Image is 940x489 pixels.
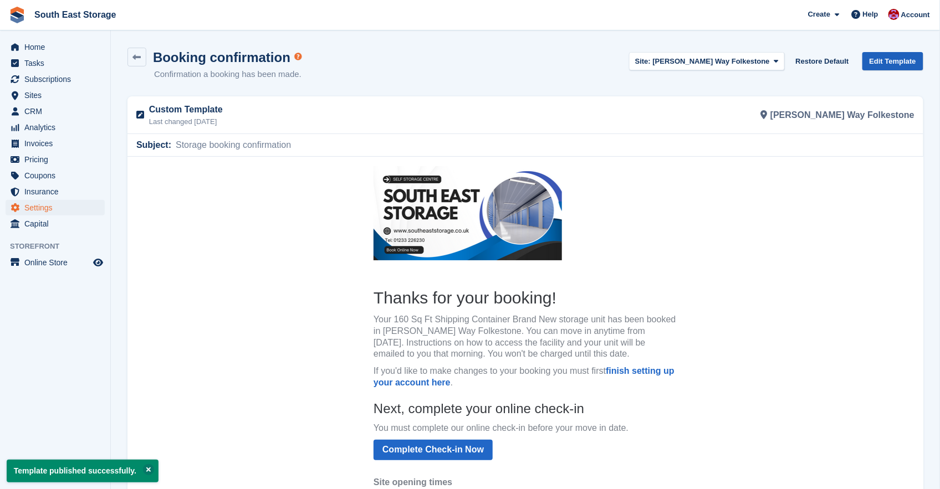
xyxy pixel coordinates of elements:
[24,71,91,87] span: Subscriptions
[24,152,91,167] span: Pricing
[24,255,91,270] span: Online Store
[6,136,105,151] a: menu
[24,200,91,215] span: Settings
[6,168,105,183] a: menu
[149,103,519,116] p: Custom Template
[24,136,91,151] span: Invoices
[24,168,91,183] span: Coupons
[6,55,105,71] a: menu
[24,87,91,103] span: Sites
[24,216,91,231] span: Capital
[246,130,550,152] h2: Thanks for your booking!
[246,266,550,277] p: You must complete our online check-in before your move in date.
[246,337,550,360] p: Mon - Sun 7:00am - 9:00pm
[246,9,435,104] img: South East Storage Logo
[6,255,105,270] a: menu
[9,7,25,23] img: stora-icon-8386f47178a22dfd0bd8f6a31ec36ba5ce8667c1dd55bd0f319d3a0aa187defe.svg
[153,50,290,65] h1: Booking confirmation
[246,437,550,460] p: We hope you enjoy your stay in [PERSON_NAME][GEOGRAPHIC_DATA], if you have any questions phone
[6,104,105,119] a: menu
[24,184,91,199] span: Insurance
[6,120,105,135] a: menu
[10,241,110,252] span: Storefront
[901,9,930,20] span: Account
[6,71,105,87] a: menu
[24,120,91,135] span: Analytics
[791,52,854,70] button: Restore Default
[888,9,900,20] img: Roger Norris
[149,116,519,127] p: Last changed [DATE]
[246,209,547,230] a: finish setting up your account here
[91,256,105,269] a: Preview store
[6,216,105,231] a: menu
[246,394,339,415] a: Watch Video Here
[24,39,91,55] span: Home
[6,200,105,215] a: menu
[246,321,325,330] strong: Site opening times
[863,9,878,20] span: Help
[246,157,550,203] p: Your 160 Sq Ft Shipping Container Brand New storage unit has been booked in [PERSON_NAME] Way Fol...
[808,9,830,20] span: Create
[6,87,105,103] a: menu
[525,101,921,128] div: [PERSON_NAME] Way Folkestone
[136,138,171,152] span: Subject:
[246,209,550,232] p: If you'd like to make changes to your booking you must first .
[6,184,105,199] a: menu
[6,152,105,167] a: menu
[293,52,303,61] div: Tooltip anchor
[862,52,923,70] a: Edit Template
[30,6,121,24] a: South East Storage
[24,104,91,119] span: CRM
[246,366,550,389] p: Please ensure you watch the short video guide to explain how to access the site and use the facil...
[171,138,291,152] span: Storage booking confirmation
[154,68,302,81] p: Confirmation a booking has been made.
[246,243,550,260] h4: Next, complete your online check-in
[653,57,770,65] span: [PERSON_NAME] Way Folkestone
[635,57,651,65] strong: Site:
[7,460,159,482] p: Template published successfully.
[246,283,365,303] a: Complete Check-in Now
[24,55,91,71] span: Tasks
[629,52,785,70] button: Site: [PERSON_NAME] Way Folkestone
[6,39,105,55] a: menu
